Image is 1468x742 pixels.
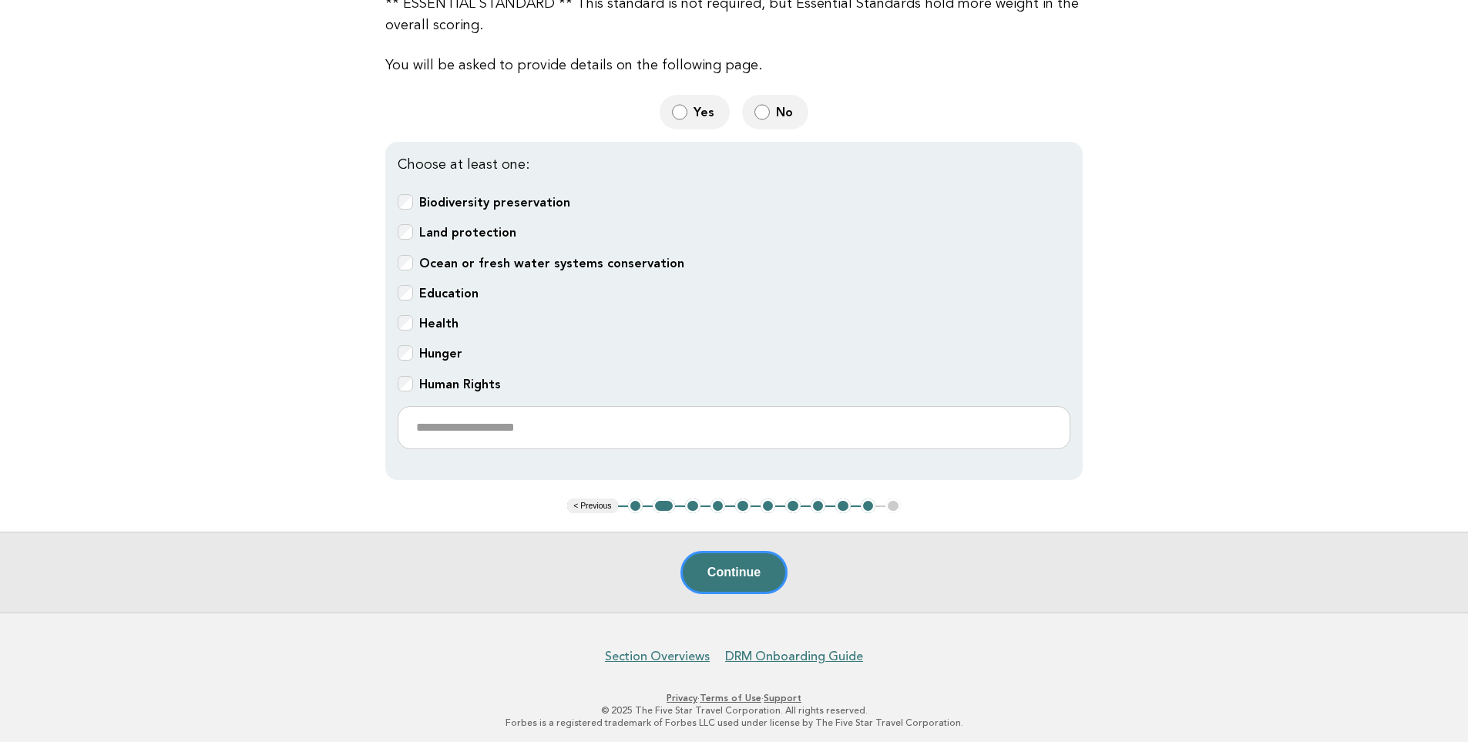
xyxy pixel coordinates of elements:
[725,649,863,664] a: DRM Onboarding Guide
[419,195,570,210] b: Biodiversity preservation
[700,693,761,703] a: Terms of Use
[861,499,876,514] button: 10
[628,499,643,514] button: 1
[764,693,801,703] a: Support
[605,649,710,664] a: Section Overviews
[419,346,462,361] b: Hunger
[398,154,1070,176] p: Choose at least one:
[567,499,617,514] button: < Previous
[776,104,796,120] span: No
[419,256,684,270] b: Ocean or fresh water systems conservation
[667,693,697,703] a: Privacy
[694,104,717,120] span: Yes
[419,225,516,240] b: Land protection
[672,104,687,120] input: Yes
[811,499,826,514] button: 8
[735,499,751,514] button: 5
[761,499,776,514] button: 6
[263,692,1206,704] p: · ·
[785,499,801,514] button: 7
[835,499,851,514] button: 9
[385,55,1083,76] p: You will be asked to provide details on the following page.
[710,499,726,514] button: 4
[419,286,479,300] b: Education
[685,499,700,514] button: 3
[754,104,770,120] input: No
[263,717,1206,729] p: Forbes is a registered trademark of Forbes LLC used under license by The Five Star Travel Corpora...
[419,377,501,391] b: Human Rights
[680,551,788,594] button: Continue
[263,704,1206,717] p: © 2025 The Five Star Travel Corporation. All rights reserved.
[419,316,459,331] b: Health
[653,499,675,514] button: 2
